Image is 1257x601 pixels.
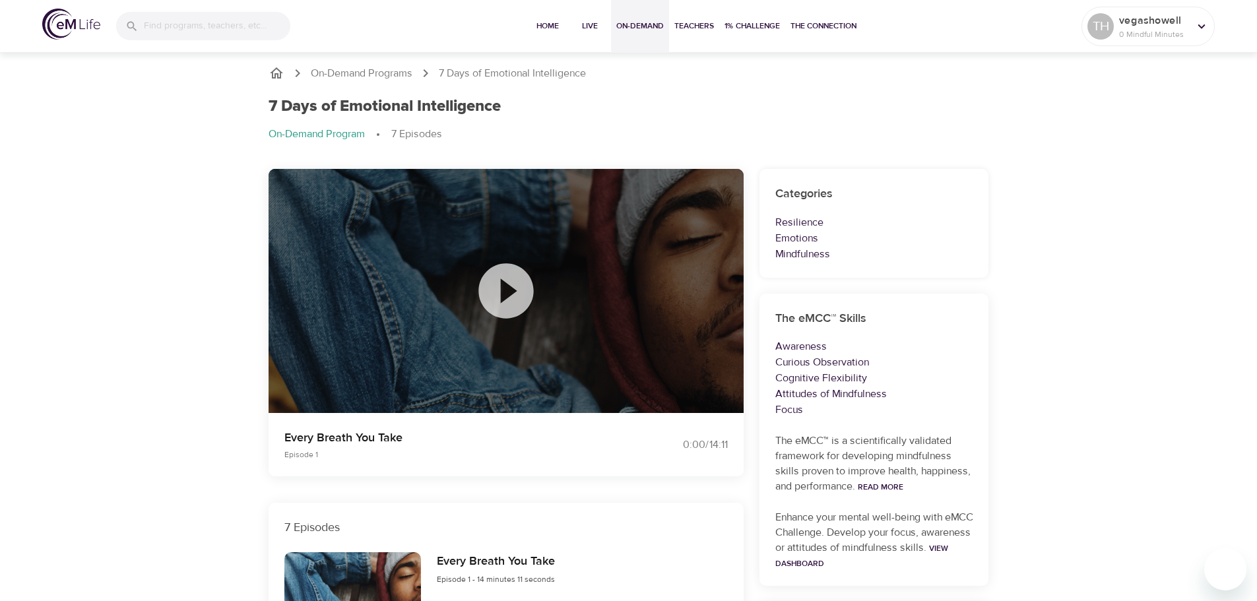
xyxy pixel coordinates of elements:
[775,309,973,329] h6: The eMCC™ Skills
[532,19,564,33] span: Home
[775,338,973,354] p: Awareness
[144,12,290,40] input: Find programs, teachers, etc...
[616,19,664,33] span: On-Demand
[790,19,856,33] span: The Connection
[574,19,606,33] span: Live
[437,574,555,585] span: Episode 1 - 14 minutes 11 seconds
[1119,13,1189,28] p: vegashowell
[284,449,613,460] p: Episode 1
[775,185,973,204] h6: Categories
[775,246,973,262] p: Mindfulness
[269,97,501,116] h1: 7 Days of Emotional Intelligence
[284,519,728,536] p: 7 Episodes
[775,543,948,569] a: View Dashboard
[775,230,973,246] p: Emotions
[439,66,586,81] p: 7 Days of Emotional Intelligence
[858,482,903,492] a: Read More
[1204,548,1246,590] iframe: Button to launch messaging window
[674,19,714,33] span: Teachers
[269,127,365,142] p: On-Demand Program
[629,437,728,453] div: 0:00 / 14:11
[775,370,973,386] p: Cognitive Flexibility
[775,386,973,402] p: Attitudes of Mindfulness
[1119,28,1189,40] p: 0 Mindful Minutes
[775,214,973,230] p: Resilience
[311,66,412,81] a: On-Demand Programs
[725,19,780,33] span: 1% Challenge
[391,127,442,142] p: 7 Episodes
[284,429,613,447] p: Every Breath You Take
[269,127,989,142] nav: breadcrumb
[775,510,973,571] p: Enhance your mental well-being with eMCC Challenge. Develop your focus, awareness or attitudes of...
[1087,13,1114,40] div: TH
[42,9,100,40] img: logo
[775,433,973,494] p: The eMCC™ is a scientifically validated framework for developing mindfulness skills proven to imp...
[775,354,973,370] p: Curious Observation
[269,65,989,81] nav: breadcrumb
[437,552,555,571] h6: Every Breath You Take
[775,402,973,418] p: Focus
